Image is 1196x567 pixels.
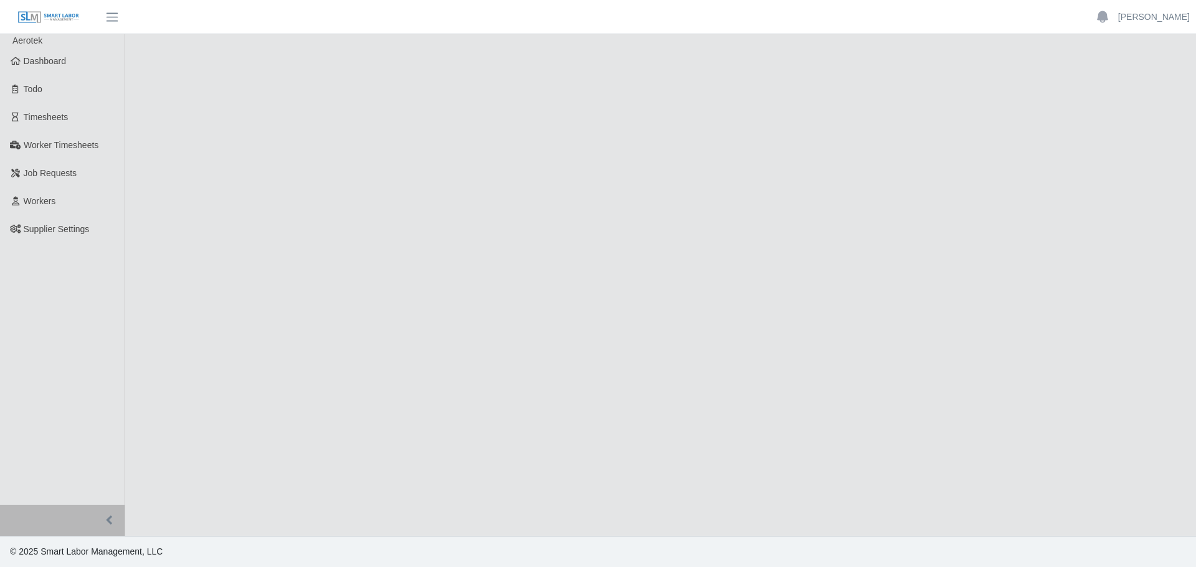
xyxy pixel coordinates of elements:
span: Worker Timesheets [24,140,98,150]
span: Dashboard [24,56,67,66]
span: Workers [24,196,56,206]
span: Aerotek [12,35,42,45]
span: Supplier Settings [24,224,90,234]
a: [PERSON_NAME] [1118,11,1190,24]
span: Timesheets [24,112,69,122]
span: © 2025 Smart Labor Management, LLC [10,546,163,556]
img: SLM Logo [17,11,80,24]
span: Todo [24,84,42,94]
span: Job Requests [24,168,77,178]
